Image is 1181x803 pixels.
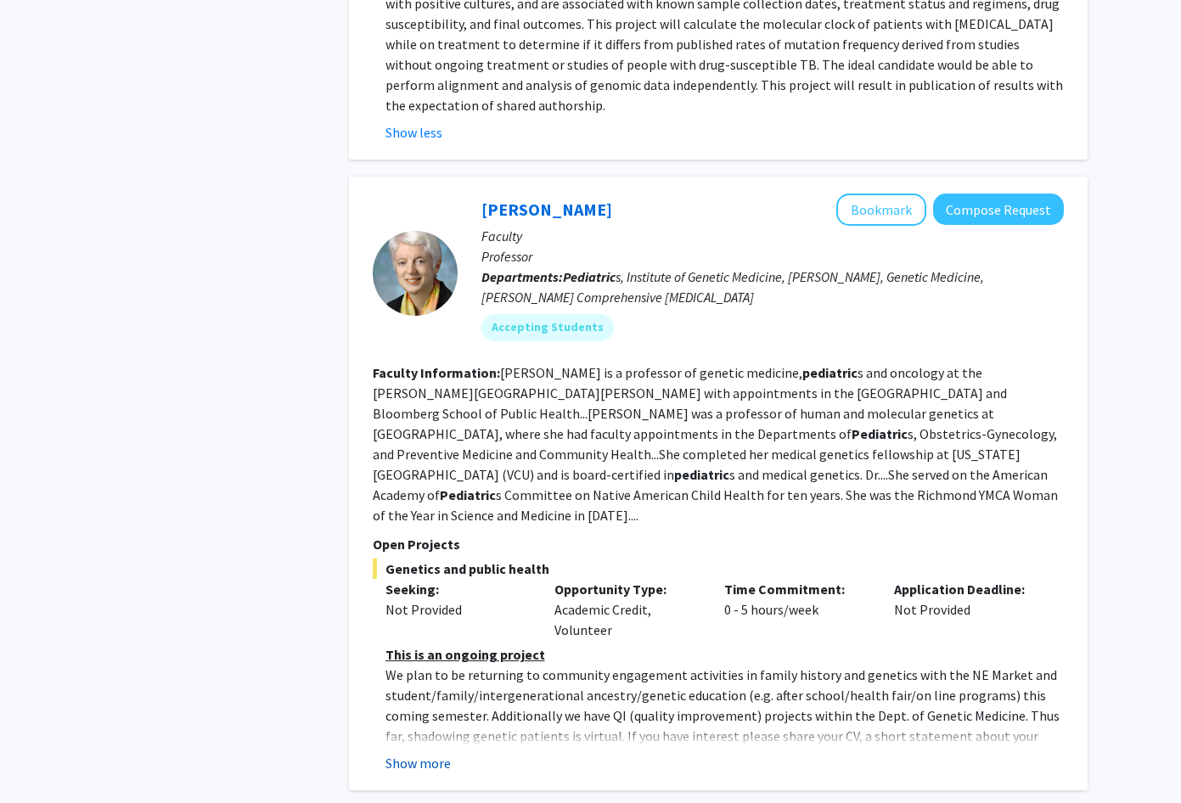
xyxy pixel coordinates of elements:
[373,364,1058,524] fg-read-more: [PERSON_NAME] is a professor of genetic medicine, s and oncology at the [PERSON_NAME][GEOGRAPHIC_...
[481,268,563,285] b: Departments:
[563,268,616,285] b: Pediatric
[836,194,926,226] button: Add Joann Bodurtha to Bookmarks
[373,559,1064,579] span: Genetics and public health
[385,599,530,620] div: Not Provided
[481,246,1064,267] p: Professor
[373,364,500,381] b: Faculty Information:
[481,314,614,341] mat-chip: Accepting Students
[481,226,1064,246] p: Faculty
[554,579,699,599] p: Opportunity Type:
[852,425,908,442] b: Pediatric
[881,579,1051,640] div: Not Provided
[481,268,984,306] span: s, Institute of Genetic Medicine, [PERSON_NAME], Genetic Medicine, [PERSON_NAME] Comprehensive [M...
[385,122,442,143] button: Show less
[711,579,881,640] div: 0 - 5 hours/week
[385,753,451,773] button: Show more
[385,579,530,599] p: Seeking:
[894,579,1038,599] p: Application Deadline:
[674,466,729,483] b: pediatric
[373,534,1064,554] p: Open Projects
[724,579,869,599] p: Time Commitment:
[13,727,72,790] iframe: Chat
[481,199,612,220] a: [PERSON_NAME]
[440,486,496,503] b: Pediatric
[385,646,545,663] u: This is an ongoing project
[542,579,711,640] div: Academic Credit, Volunteer
[933,194,1064,225] button: Compose Request to Joann Bodurtha
[385,665,1064,787] p: We plan to be returning to community engagement activities in family history and genetics with th...
[802,364,858,381] b: pediatric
